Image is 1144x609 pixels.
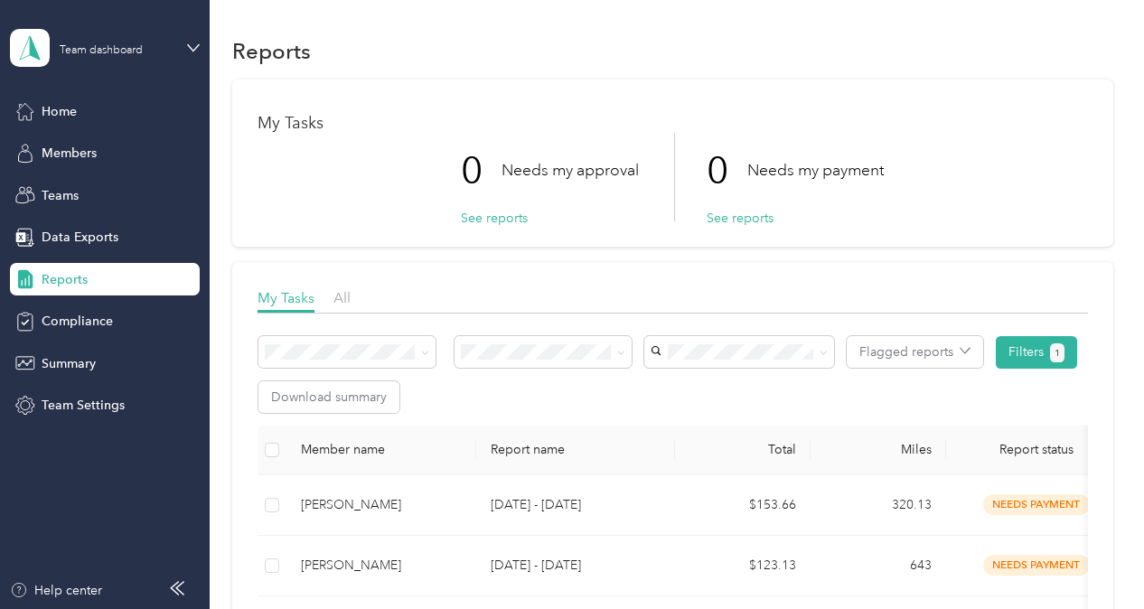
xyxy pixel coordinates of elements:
[707,133,747,209] p: 0
[10,581,102,600] button: Help center
[42,186,79,205] span: Teams
[996,336,1078,369] button: Filters1
[60,45,143,56] div: Team dashboard
[333,289,351,306] span: All
[258,289,314,306] span: My Tasks
[301,442,462,457] div: Member name
[983,555,1090,576] span: needs payment
[461,133,502,209] p: 0
[42,102,77,121] span: Home
[258,381,399,413] button: Download summary
[286,426,476,475] th: Member name
[675,475,811,536] td: $153.66
[301,556,462,576] div: [PERSON_NAME]
[42,312,113,331] span: Compliance
[675,536,811,596] td: $123.13
[42,228,118,247] span: Data Exports
[232,42,311,61] h1: Reports
[1050,343,1065,362] button: 1
[301,495,462,515] div: [PERSON_NAME]
[1055,345,1060,361] span: 1
[811,536,946,596] td: 643
[961,442,1112,457] span: Report status
[983,494,1090,515] span: needs payment
[747,159,884,182] p: Needs my payment
[491,556,661,576] p: [DATE] - [DATE]
[42,270,88,289] span: Reports
[707,209,774,228] button: See reports
[689,442,796,457] div: Total
[461,209,528,228] button: See reports
[1043,508,1144,609] iframe: Everlance-gr Chat Button Frame
[811,475,946,536] td: 320.13
[42,396,125,415] span: Team Settings
[42,144,97,163] span: Members
[502,159,639,182] p: Needs my approval
[491,495,661,515] p: [DATE] - [DATE]
[847,336,983,368] button: Flagged reports
[258,114,1088,133] h1: My Tasks
[476,426,675,475] th: Report name
[825,442,932,457] div: Miles
[42,354,96,373] span: Summary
